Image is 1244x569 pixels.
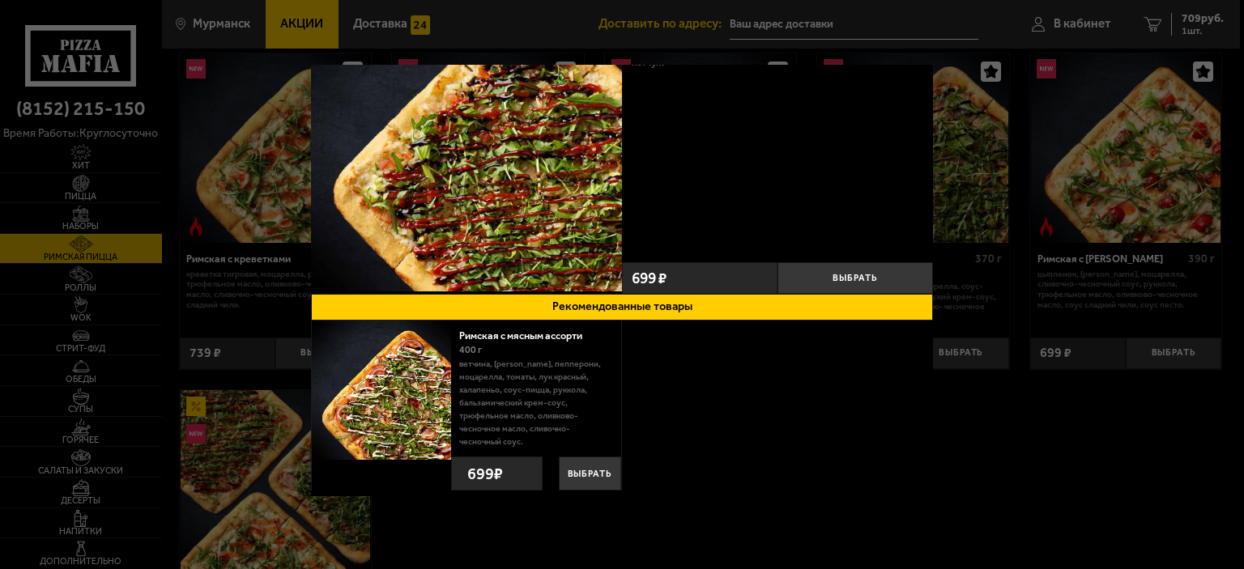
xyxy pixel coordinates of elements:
strong: 699 ₽ [463,457,507,490]
a: Римская с мясным ассорти [459,329,595,342]
button: Рекомендованные товары [311,294,933,321]
p: ветчина, [PERSON_NAME], пепперони, моцарелла, томаты, лук красный, халапеньо, соус-пицца, руккола... [459,358,609,448]
button: Выбрать [777,262,933,294]
span: 400 г [459,344,482,355]
button: Выбрать [559,456,621,490]
p: цыпленок, моцарелла, огурец, томаты, лук репчатый, салат айсберг, трюфельное масло, оливково-чесн... [632,27,923,68]
span: 699 ₽ [632,270,667,286]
